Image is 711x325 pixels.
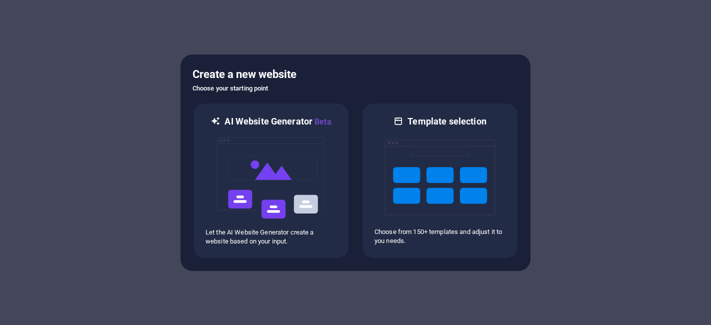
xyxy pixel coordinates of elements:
[374,227,505,245] p: Choose from 150+ templates and adjust it to you needs.
[407,115,486,127] h6: Template selection
[192,102,349,259] div: AI Website GeneratorBetaaiLet the AI Website Generator create a website based on your input.
[192,82,518,94] h6: Choose your starting point
[192,66,518,82] h5: Create a new website
[361,102,518,259] div: Template selectionChoose from 150+ templates and adjust it to you needs.
[224,115,331,128] h6: AI Website Generator
[312,117,331,126] span: Beta
[205,228,336,246] p: Let the AI Website Generator create a website based on your input.
[216,128,326,228] img: ai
